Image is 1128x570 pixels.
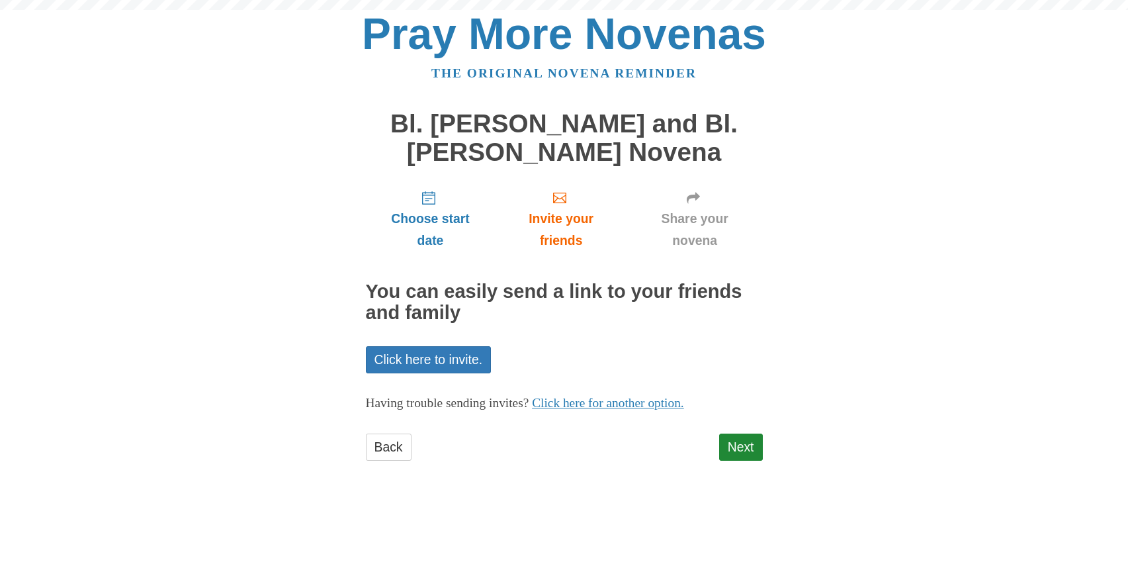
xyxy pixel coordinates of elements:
a: Back [366,434,412,461]
span: Choose start date [379,208,482,252]
a: The original novena reminder [431,66,697,80]
a: Choose start date [366,179,496,258]
a: Invite your friends [495,179,627,258]
a: Click here to invite. [366,346,492,373]
span: Having trouble sending invites? [366,396,529,410]
a: Pray More Novenas [362,9,766,58]
a: Click here for another option. [532,396,684,410]
span: Invite your friends [508,208,613,252]
span: Share your novena [640,208,750,252]
h2: You can easily send a link to your friends and family [366,281,763,324]
a: Share your novena [627,179,763,258]
h1: Bl. [PERSON_NAME] and Bl. [PERSON_NAME] Novena [366,110,763,166]
a: Next [719,434,763,461]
